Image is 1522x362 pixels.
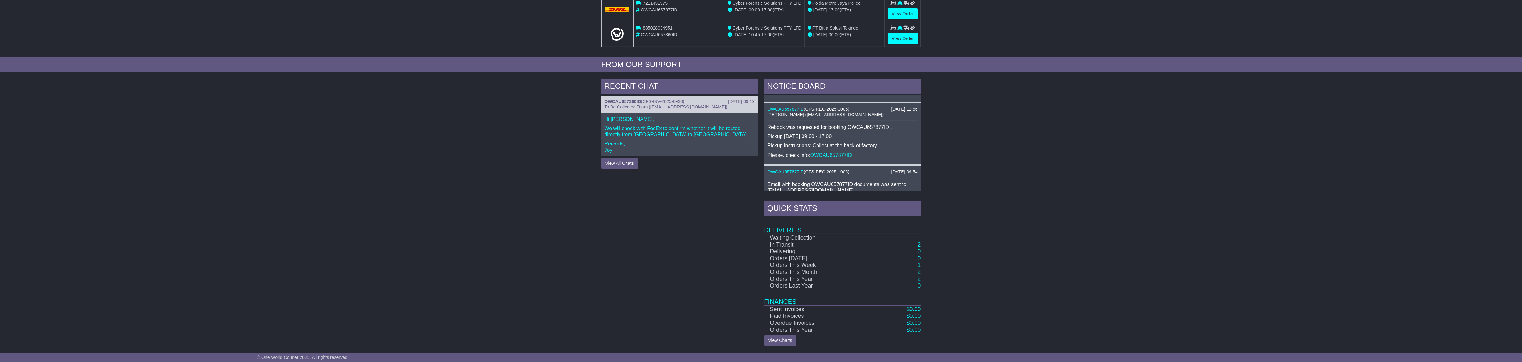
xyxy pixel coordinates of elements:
[810,152,852,158] a: OWCAU657877ID
[805,107,848,112] span: CFS-REC-2025-1005
[917,262,921,268] a: 1
[768,107,918,112] div: ( )
[605,116,755,122] p: Hi [PERSON_NAME],
[764,320,878,327] td: Overdue Invoices
[764,262,878,269] td: Orders This Week
[764,218,921,234] td: Deliveries
[764,255,878,262] td: Orders [DATE]
[813,7,827,12] span: [DATE]
[601,60,921,69] div: FROM OUR SUPPORT
[764,289,921,306] td: Finances
[906,327,921,333] a: $0.00
[601,158,638,169] button: View All Chats
[910,320,921,326] span: 0.00
[641,32,677,37] span: OWCAU657360ID
[813,32,827,37] span: [DATE]
[601,79,758,96] div: RECENT CHAT
[643,25,672,31] span: 885028034951
[728,99,754,104] div: [DATE] 09:19
[768,143,918,149] p: Pickup instructions: Collect at the back of factory
[917,248,921,254] a: 0
[906,313,921,319] a: $0.00
[764,306,878,313] td: Sent Invoices
[906,320,921,326] a: $0.00
[768,112,884,117] span: [PERSON_NAME] ([EMAIL_ADDRESS][DOMAIN_NAME])
[641,7,677,12] span: OWCAU657877ID
[749,32,760,37] span: 10:45
[768,152,918,158] p: Please, check info:
[917,255,921,261] a: 0
[906,306,921,312] a: $0.00
[733,7,747,12] span: [DATE]
[761,32,773,37] span: 17:00
[888,8,918,19] a: View Order
[764,276,878,283] td: Orders This Year
[733,1,802,6] span: Cyber Forensic Solutions PTY LTD
[733,32,747,37] span: [DATE]
[643,1,668,6] span: 7211431975
[768,124,918,130] p: Rebook was requested for booking OWCAU657877ID .
[808,31,882,38] div: (ETA)
[917,241,921,248] a: 2
[805,169,848,174] span: CFS-REC-2025-1005
[605,99,755,104] div: ( )
[728,7,802,13] div: - (ETA)
[768,181,918,193] p: Email with booking OWCAU657877ID documents was sent to [EMAIL_ADDRESS][DOMAIN_NAME].
[829,7,840,12] span: 17:00
[768,133,918,139] p: Pickup [DATE] 09:00 - 17:00.
[764,201,921,218] div: Quick Stats
[605,104,727,109] span: To Be Collected Team ([EMAIL_ADDRESS][DOMAIN_NAME])
[257,355,349,360] span: © One World Courier 2025. All rights reserved.
[605,99,641,104] a: OWCAU657360ID
[605,141,755,153] p: Regards, Joy
[764,313,878,320] td: Paid Invoices
[829,32,840,37] span: 00:00
[812,25,858,31] span: PT Bitra Solusi Tekindo
[764,269,878,276] td: Orders This Month
[917,269,921,275] a: 2
[611,28,624,41] img: Light
[812,1,860,6] span: Polda Metro Jaya Police
[917,276,921,282] a: 2
[642,99,683,104] span: CFS-INV-2025-0930
[888,33,918,44] a: View Order
[910,327,921,333] span: 0.00
[764,282,878,289] td: Orders Last Year
[733,25,802,31] span: Cyber Forensic Solutions PTY LTD
[768,169,918,175] div: ( )
[910,313,921,319] span: 0.00
[728,31,802,38] div: - (ETA)
[768,169,804,174] a: OWCAU657877ID
[764,327,878,334] td: Orders This Year
[891,107,917,112] div: [DATE] 12:56
[917,282,921,289] a: 0
[605,7,629,12] img: DHL.png
[764,335,796,346] a: View Charts
[761,7,773,12] span: 17:00
[764,241,878,248] td: In Transit
[764,234,878,241] td: Waiting Collection
[808,7,882,13] div: (ETA)
[891,169,917,175] div: [DATE] 09:54
[764,248,878,255] td: Delivering
[605,125,755,137] p: We will check with FedEx to confirm whether it will be routed directly from [GEOGRAPHIC_DATA] to ...
[768,107,804,112] a: OWCAU657877ID
[764,79,921,96] div: NOTICE BOARD
[749,7,760,12] span: 09:00
[910,306,921,312] span: 0.00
